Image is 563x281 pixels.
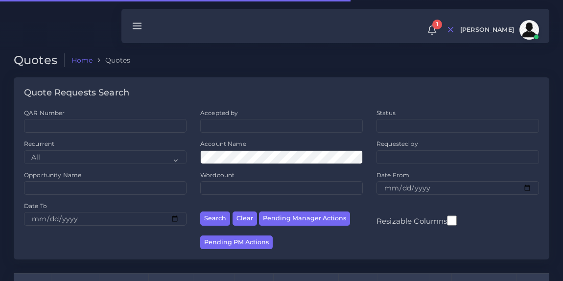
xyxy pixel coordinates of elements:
label: Wordcount [200,171,235,179]
label: Account Name [200,140,246,148]
input: Resizable Columns [447,214,457,227]
li: Quotes [93,55,130,65]
label: Recurrent [24,140,54,148]
label: Status [376,109,396,117]
button: Search [200,211,230,226]
h4: Quote Requests Search [24,88,129,98]
label: Opportunity Name [24,171,81,179]
label: Date To [24,202,47,210]
a: 1 [423,25,441,35]
button: Pending PM Actions [200,235,273,250]
label: QAR Number [24,109,65,117]
label: Accepted by [200,109,238,117]
span: 1 [432,20,442,29]
img: avatar [519,20,539,40]
label: Requested by [376,140,418,148]
label: Date From [376,171,409,179]
label: Resizable Columns [376,214,457,227]
a: Home [71,55,93,65]
button: Pending Manager Actions [259,211,350,226]
a: [PERSON_NAME]avatar [455,20,542,40]
button: Clear [233,211,257,226]
span: [PERSON_NAME] [460,27,514,33]
h2: Quotes [14,53,65,68]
